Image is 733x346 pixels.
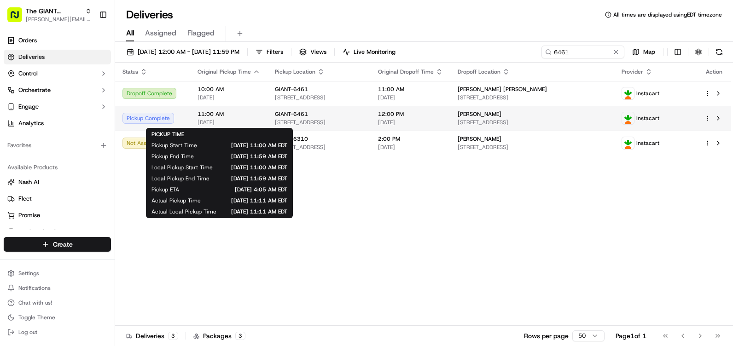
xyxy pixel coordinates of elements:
span: Filters [267,48,283,56]
span: [DATE] [378,119,443,126]
span: [STREET_ADDRESS] [458,94,607,101]
span: 10:00 AM [198,86,260,93]
a: Powered byPylon [65,156,111,163]
span: Notifications [18,284,51,292]
div: 3 [168,332,178,340]
button: Promise [4,208,111,223]
button: Orchestrate [4,83,111,98]
span: Fleet [18,195,32,203]
span: Local Pickup End Time [151,175,209,182]
span: 11:00 AM [378,86,443,93]
span: [DATE] [198,94,260,101]
span: Instacart [636,90,659,97]
span: PICKUP TIME [151,131,184,138]
span: [DATE] 11:00 AM EDT [227,164,287,171]
div: Action [704,68,724,75]
a: Fleet [7,195,107,203]
div: 📗 [9,134,17,142]
div: Available Products [4,160,111,175]
span: Status [122,68,138,75]
button: Fleet [4,191,111,206]
span: Knowledge Base [18,133,70,143]
span: Assigned [145,28,176,39]
span: 2:00 PM [378,135,443,143]
span: GIANT-6461 [275,86,308,93]
button: Log out [4,326,111,339]
span: [STREET_ADDRESS] [458,119,607,126]
span: [DATE] 12:00 AM - [DATE] 11:59 PM [138,48,239,56]
a: Orders [4,33,111,48]
span: All [126,28,134,39]
img: 1736555255976-a54dd68f-1ca7-489b-9aae-adbdc363a1c4 [9,88,26,104]
button: Refresh [713,46,726,58]
span: [DATE] 11:11 AM EDT [215,197,287,204]
span: Nash AI [18,178,39,186]
img: profile_instacart_ahold_partner.png [622,112,634,124]
span: GIANT-6461 [275,110,308,118]
span: [STREET_ADDRESS] [275,119,363,126]
span: [DATE] [378,94,443,101]
span: Pickup Start Time [151,142,197,149]
span: Live Monitoring [354,48,396,56]
span: Chat with us! [18,299,52,306]
button: The GIANT Company [26,6,81,16]
span: [DATE] [378,144,443,151]
span: Orchestrate [18,86,51,94]
button: [DATE] 12:00 AM - [DATE] 11:59 PM [122,46,244,58]
span: Original Dropoff Time [378,68,434,75]
span: [STREET_ADDRESS] [275,94,363,101]
div: Deliveries [126,331,178,340]
span: Create [53,240,73,249]
span: API Documentation [87,133,148,143]
button: Engage [4,99,111,114]
span: All times are displayed using EDT timezone [613,11,722,18]
span: Pickup ETA [151,186,179,193]
span: Actual Local Pickup Time [151,208,216,215]
div: Favorites [4,138,111,153]
span: 11:00 AM [198,110,260,118]
span: Dropoff Location [458,68,500,75]
span: [PERSON_NAME][EMAIL_ADDRESS][PERSON_NAME][DOMAIN_NAME] [26,16,92,23]
span: Pylon [92,156,111,163]
button: Toggle Theme [4,311,111,324]
a: Deliveries [4,50,111,64]
a: Nash AI [7,178,107,186]
span: [DATE] 11:59 AM EDT [209,153,287,160]
span: 12:00 PM [378,110,443,118]
span: Settings [18,270,39,277]
button: Nash AI [4,175,111,190]
span: Toggle Theme [18,314,55,321]
button: Product Catalog [4,225,111,239]
span: Orders [18,36,37,45]
span: [PERSON_NAME] [458,110,501,118]
span: [STREET_ADDRESS] [275,144,363,151]
button: Live Monitoring [338,46,400,58]
a: Product Catalog [7,228,107,236]
span: Map [643,48,655,56]
div: Packages [193,331,245,340]
input: Got a question? Start typing here... [24,59,166,69]
span: Log out [18,329,37,336]
h1: Deliveries [126,7,173,22]
span: Local Pickup Start Time [151,164,213,171]
img: profile_instacart_ahold_partner.png [622,87,634,99]
span: Views [310,48,326,56]
span: Engage [18,103,39,111]
span: [DATE] 11:00 AM EDT [212,142,287,149]
span: [PERSON_NAME] [458,135,501,143]
span: Actual Pickup Time [151,197,201,204]
button: Control [4,66,111,81]
a: Promise [7,211,107,219]
img: profile_instacart_ahold_partner.png [622,137,634,149]
div: We're available if you need us! [31,97,116,104]
input: Type to search [541,46,624,58]
span: [DATE] 11:59 AM EDT [224,175,287,182]
span: [DATE] [198,119,260,126]
button: Notifications [4,282,111,294]
div: Start new chat [31,88,151,97]
div: Page 1 of 1 [616,331,646,340]
span: Original Pickup Time [198,68,251,75]
span: Analytics [18,119,44,127]
span: Deliveries [18,53,45,61]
